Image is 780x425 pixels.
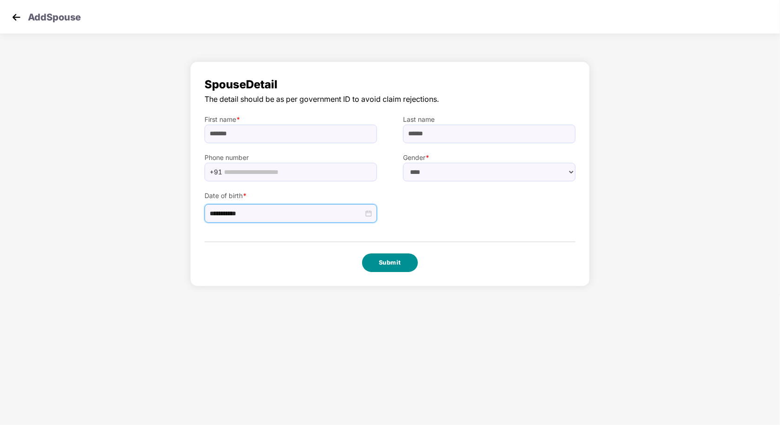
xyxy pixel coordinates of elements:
button: Submit [362,253,418,272]
p: Add Spouse [28,10,81,21]
img: svg+xml;base64,PHN2ZyB4bWxucz0iaHR0cDovL3d3dy53My5vcmcvMjAwMC9zdmciIHdpZHRoPSIzMCIgaGVpZ2h0PSIzMC... [9,10,23,24]
span: Spouse Detail [205,76,575,93]
span: +91 [210,165,222,179]
label: Last name [403,114,575,125]
span: close-circle [365,210,372,217]
label: Date of birth [205,191,377,201]
span: The detail should be as per government ID to avoid claim rejections. [205,93,575,105]
label: Gender [403,153,575,163]
label: Phone number [205,153,377,163]
label: First name [205,114,377,125]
